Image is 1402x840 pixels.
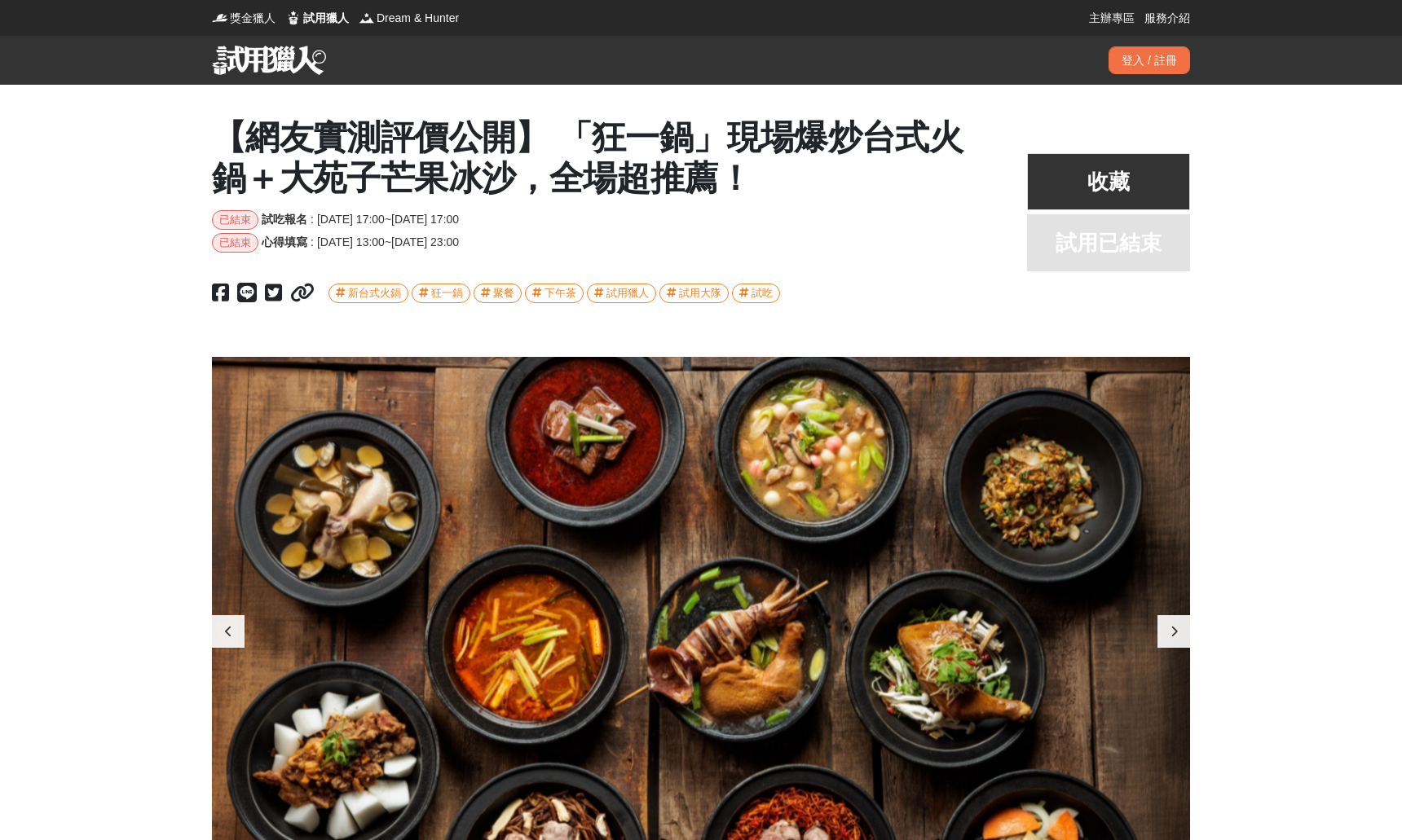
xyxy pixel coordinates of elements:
[212,117,994,200] h1: 【網友實測評價公開】 「狂一鍋」現場爆炒台式火鍋＋大苑子芒果冰沙，全場超推薦！
[431,284,463,302] div: 狂一鍋
[348,284,401,302] div: 新台式火鍋
[1027,153,1190,210] button: 收藏
[212,10,228,26] img: 獎金獵人
[311,211,314,228] div: :
[474,284,522,303] a: 聚餐
[212,233,258,253] div: 已結束
[1027,214,1190,271] button: 試用已結束
[317,211,459,228] div: [DATE] 17:00 ~ [DATE] 17:00
[359,10,459,26] a: Dream & HunterDream & Hunter
[328,284,408,303] a: 新台式火鍋
[544,284,576,302] div: 下午茶
[732,284,780,303] a: 試吃
[230,10,276,26] span: 獎金獵人
[212,210,258,230] div: 已結束
[303,10,349,26] span: 試用獵人
[1089,10,1135,26] a: 主辦專區
[587,284,656,303] a: 試用獵人
[525,284,584,303] a: 下午茶
[262,234,307,251] div: 心得填寫
[606,284,649,302] div: 試用獵人
[285,10,349,26] a: 試用獵人試用獵人
[752,284,773,302] div: 試吃
[212,46,326,75] img: 試用獵人
[285,10,302,26] img: 試用獵人
[311,234,314,251] div: :
[1109,46,1190,74] div: 登入 / 註冊
[317,234,459,251] div: [DATE] 13:00 ~ [DATE] 23:00
[262,211,307,228] div: 試吃報名
[659,284,729,303] a: 試用大隊
[377,10,459,26] span: Dream & Hunter
[412,284,470,303] a: 狂一鍋
[212,10,276,26] a: 獎金獵人獎金獵人
[1144,10,1190,26] a: 服務介紹
[359,10,375,26] img: Dream & Hunter
[493,284,514,302] div: 聚餐
[679,284,721,302] div: 試用大隊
